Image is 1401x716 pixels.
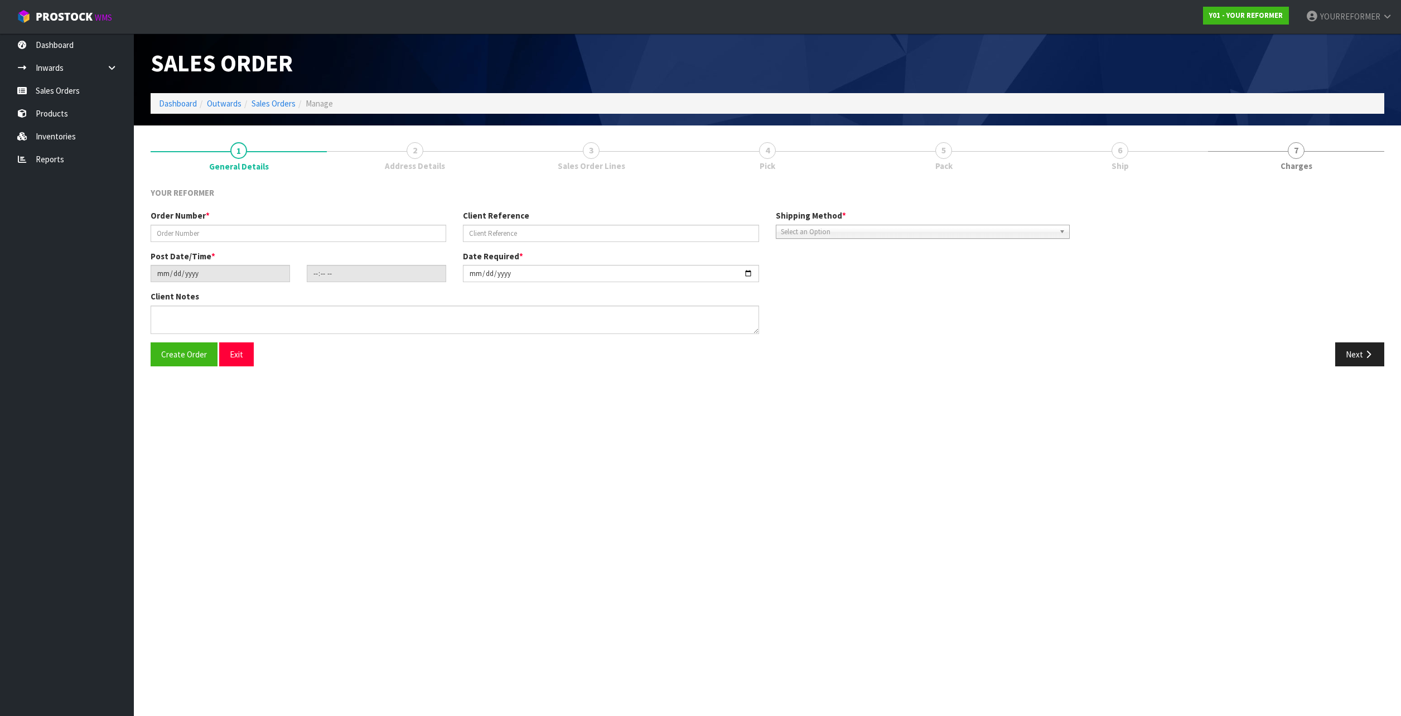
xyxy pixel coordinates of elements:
[1288,142,1305,159] span: 7
[207,98,241,109] a: Outwards
[159,98,197,109] a: Dashboard
[161,349,207,360] span: Create Order
[1112,160,1129,172] span: Ship
[151,210,210,221] label: Order Number
[776,210,846,221] label: Shipping Method
[558,160,625,172] span: Sales Order Lines
[219,342,254,366] button: Exit
[95,12,112,23] small: WMS
[760,160,775,172] span: Pick
[759,142,776,159] span: 4
[935,160,953,172] span: Pack
[385,160,445,172] span: Address Details
[151,250,215,262] label: Post Date/Time
[1335,342,1384,366] button: Next
[583,142,600,159] span: 3
[151,291,199,302] label: Client Notes
[36,9,93,24] span: ProStock
[407,142,423,159] span: 2
[463,250,523,262] label: Date Required
[781,225,1055,239] span: Select an Option
[151,342,218,366] button: Create Order
[463,225,759,242] input: Client Reference
[252,98,296,109] a: Sales Orders
[1209,11,1283,20] strong: Y01 - YOUR REFORMER
[151,187,214,198] span: YOUR REFORMER
[1320,11,1380,22] span: YOURREFORMER
[1281,160,1312,172] span: Charges
[463,210,529,221] label: Client Reference
[935,142,952,159] span: 5
[151,178,1384,375] span: General Details
[151,225,446,242] input: Order Number
[17,9,31,23] img: cube-alt.png
[209,161,269,172] span: General Details
[230,142,247,159] span: 1
[151,48,293,78] span: Sales Order
[306,98,333,109] span: Manage
[1112,142,1128,159] span: 6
